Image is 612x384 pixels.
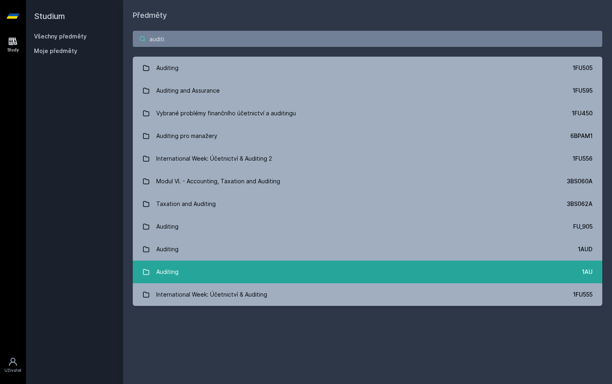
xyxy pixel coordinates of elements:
[582,268,593,276] div: 1AU
[573,291,593,299] div: 1FU555
[156,151,272,167] div: International Week: Účetnictví & Auditing 2
[156,60,178,76] div: Auditing
[156,241,178,257] div: Auditing
[2,353,24,378] a: Uživatel
[156,196,216,212] div: Taxation and Auditing
[133,170,602,193] a: Modul VI. - Accounting, Taxation and Auditing 3BS060A
[4,367,21,373] div: Uživatel
[34,47,77,55] span: Moje předměty
[2,32,24,57] a: Study
[7,47,19,53] div: Study
[573,223,593,231] div: FU_905
[156,219,178,235] div: Auditing
[573,64,593,72] div: 1FU505
[156,173,280,189] div: Modul VI. - Accounting, Taxation and Auditing
[133,125,602,147] a: Auditing pro manažery 6BPAM1
[133,57,602,79] a: Auditing 1FU505
[567,177,593,185] div: 3BS060A
[34,33,87,40] a: Všechny předměty
[567,200,593,208] div: 3BS062A
[156,264,178,280] div: Auditing
[133,261,602,283] a: Auditing 1AU
[133,193,602,215] a: Taxation and Auditing 3BS062A
[133,102,602,125] a: Vybrané problémy finančního účetnictví a auditingu 1FU450
[133,238,602,261] a: Auditing 1AUD
[133,283,602,306] a: International Week: Účetnictví & Auditing 1FU555
[133,147,602,170] a: International Week: Účetnictví & Auditing 2 1FU556
[133,215,602,238] a: Auditing FU_905
[133,79,602,102] a: Auditing and Assurance 1FU595
[133,31,602,47] input: Název nebo ident předmětu…
[573,155,593,163] div: 1FU556
[156,83,220,99] div: Auditing and Assurance
[572,109,593,117] div: 1FU450
[156,286,267,303] div: International Week: Účetnictví & Auditing
[133,10,602,21] h1: Předměty
[156,105,296,121] div: Vybrané problémy finančního účetnictví a auditingu
[156,128,217,144] div: Auditing pro manažery
[578,245,593,253] div: 1AUD
[573,87,593,95] div: 1FU595
[570,132,593,140] div: 6BPAM1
